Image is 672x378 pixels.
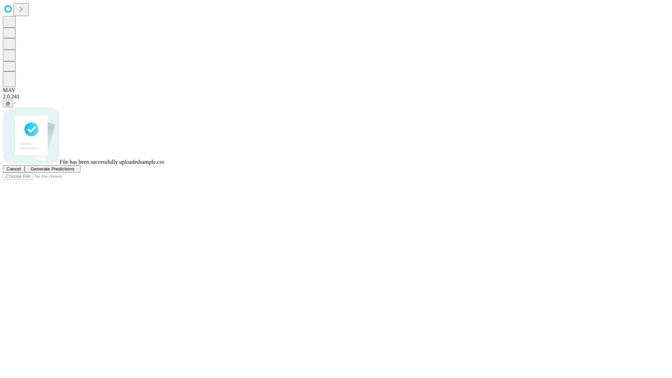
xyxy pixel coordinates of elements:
button: Generate Predictions [24,165,80,173]
div: 2.0.241 [3,93,669,100]
span: Cancel [6,166,21,171]
span: @ [6,101,10,106]
button: Cancel [3,165,24,173]
span: sample.csv [140,159,164,165]
button: @ [3,100,13,107]
span: Generate Predictions [30,166,74,171]
span: File has been successfully uploaded [59,159,140,165]
div: MAY [3,87,669,93]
